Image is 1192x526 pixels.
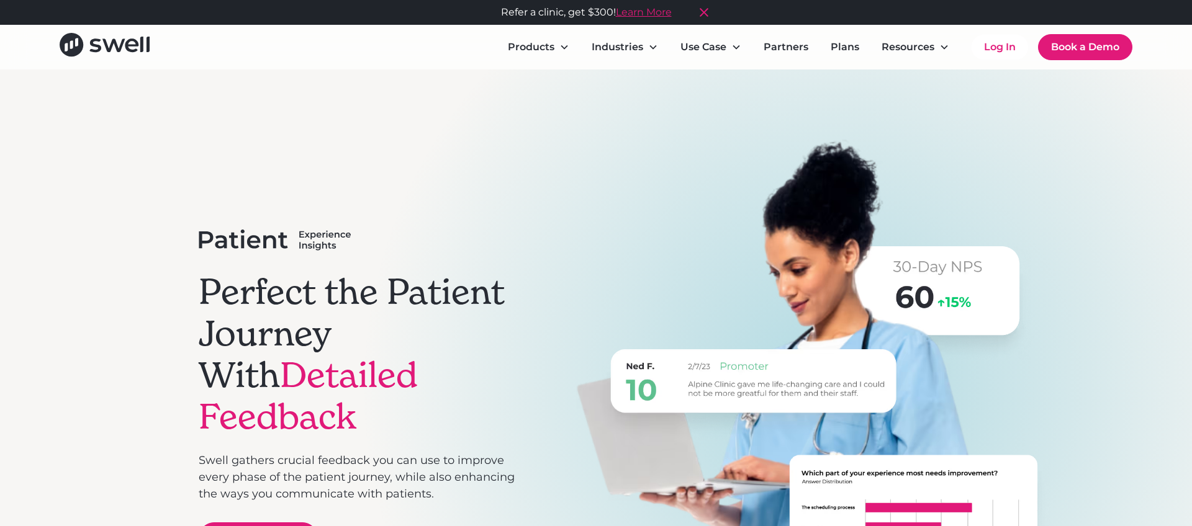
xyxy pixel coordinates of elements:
div: Products [508,40,554,55]
h1: Perfect the Patient Journey With [199,271,533,438]
div: Refer a clinic, get $300! [501,5,672,20]
p: Swell gathers crucial feedback you can use to improve every phase of the patient journey, while a... [199,452,533,502]
a: Book a Demo [1038,34,1132,60]
span: Detailed Feedback [199,353,418,439]
a: Partners [754,35,818,60]
div: Industries [592,40,643,55]
a: Log In [972,35,1028,60]
div: Resources [882,40,934,55]
a: Plans [821,35,869,60]
a: Learn More [616,6,672,18]
div: Use Case [680,40,726,55]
